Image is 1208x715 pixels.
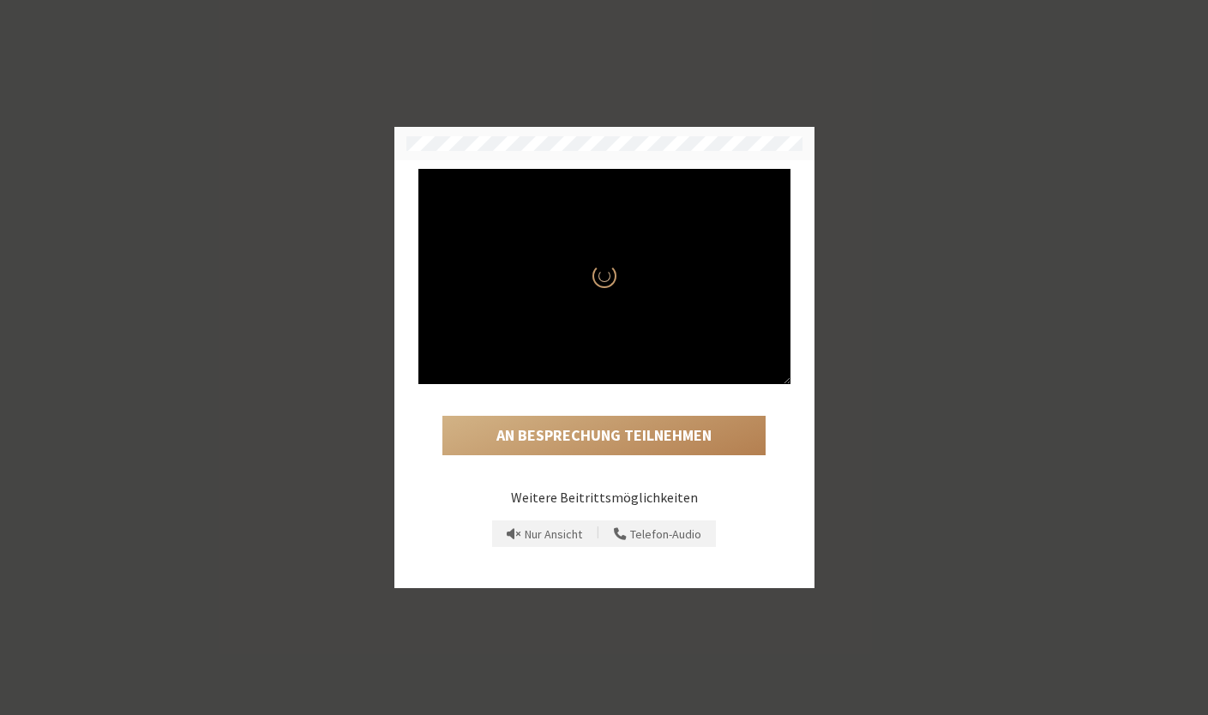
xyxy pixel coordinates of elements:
[608,520,707,548] button: Verwenden Sie Ihr Telefon als Mikrofon und Lautsprecher, während Sie die Besprechung auf diesem G...
[442,416,766,455] button: An Besprechung teilnehmen
[501,520,588,548] button: Verhindern Sie Echos, wenn im Raum bereits ein aktives Mikrofon und ein aktiver Lautsprecher vorh...
[525,528,582,541] span: Nur Ansicht
[597,523,599,545] span: |
[418,487,790,508] p: Weitere Beitrittsmöglichkeiten
[630,528,701,541] span: Telefon-Audio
